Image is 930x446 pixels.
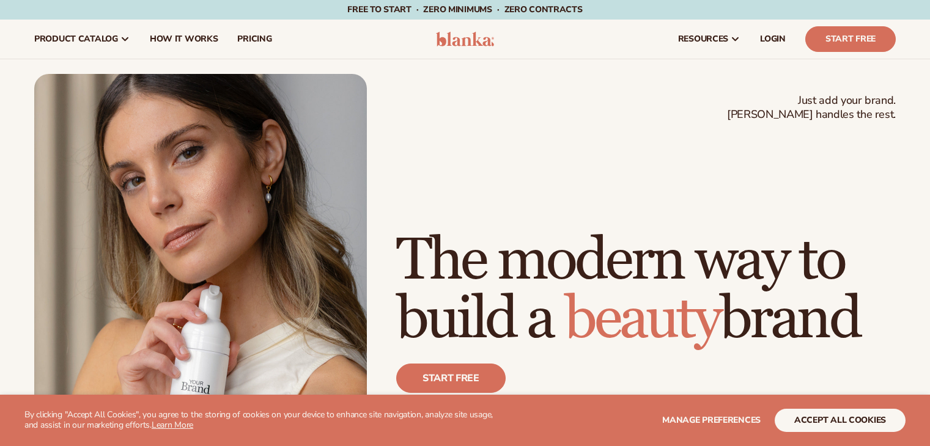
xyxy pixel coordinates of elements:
[564,283,720,355] span: beauty
[436,32,494,46] img: logo
[678,34,728,44] span: resources
[396,232,896,349] h1: The modern way to build a brand
[750,20,795,59] a: LOGIN
[24,20,140,59] a: product catalog
[140,20,228,59] a: How It Works
[24,410,507,431] p: By clicking "Accept All Cookies", you agree to the storing of cookies on your device to enhance s...
[727,93,896,122] span: Just add your brand. [PERSON_NAME] handles the rest.
[396,364,506,393] a: Start free
[662,414,761,426] span: Manage preferences
[662,409,761,432] button: Manage preferences
[150,34,218,44] span: How It Works
[34,34,118,44] span: product catalog
[775,409,906,432] button: accept all cookies
[347,4,582,15] span: Free to start · ZERO minimums · ZERO contracts
[237,34,271,44] span: pricing
[760,34,786,44] span: LOGIN
[227,20,281,59] a: pricing
[668,20,750,59] a: resources
[152,419,193,431] a: Learn More
[805,26,896,52] a: Start Free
